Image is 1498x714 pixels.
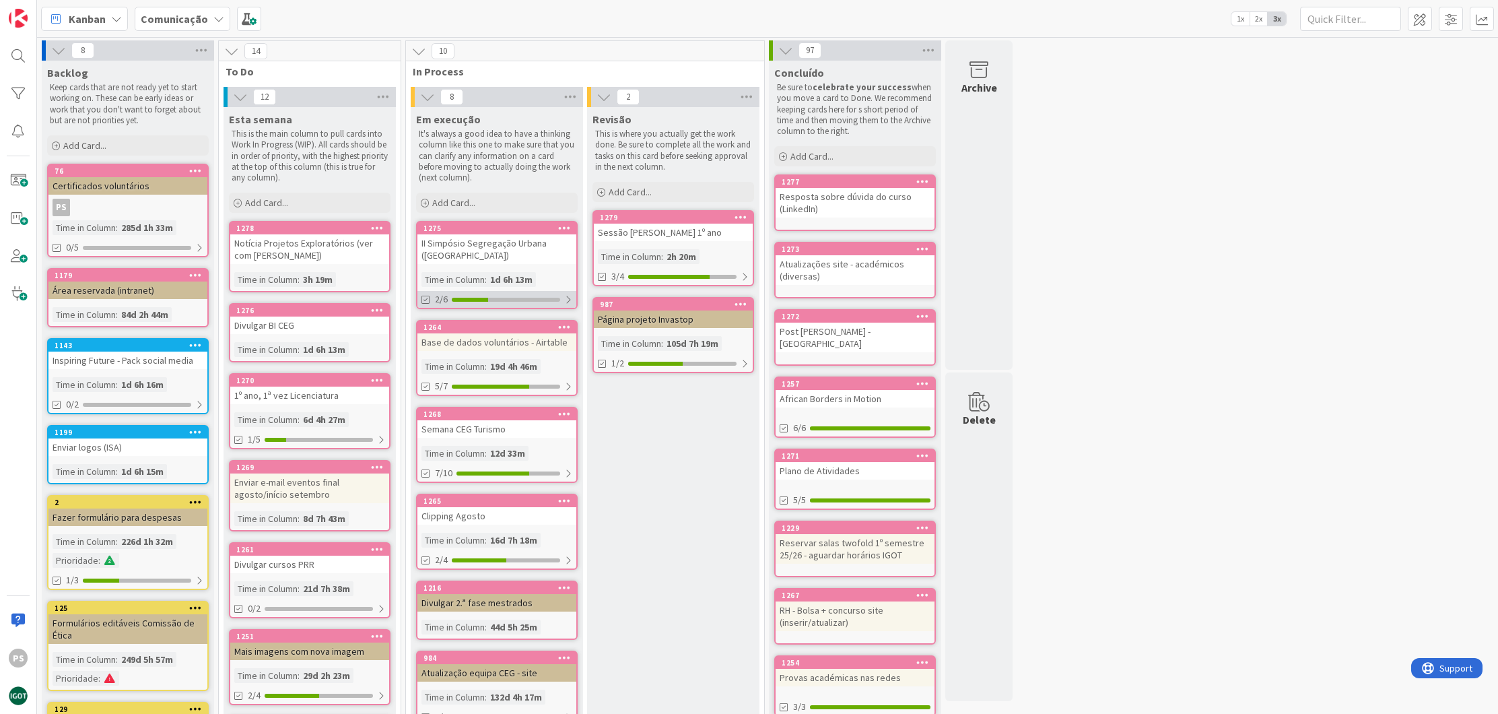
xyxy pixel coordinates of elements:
a: 1273Atualizações site - académicos (diversas) [774,242,936,298]
div: 2h 20m [663,249,700,264]
div: 987Página projeto Invastop [594,298,753,328]
div: Time in Column [421,533,485,548]
span: 14 [244,43,267,59]
span: 3/4 [611,269,624,284]
div: 226d 1h 32m [118,534,176,549]
div: 132d 4h 17m [487,690,545,705]
div: 1d 6h 15m [118,464,167,479]
span: Support [28,2,61,18]
div: 1199 [48,426,207,439]
div: 249d 5h 57m [118,652,176,667]
input: Quick Filter... [1300,7,1401,31]
div: Time in Column [234,412,298,427]
span: : [116,652,118,667]
span: Backlog [47,66,88,79]
span: 10 [432,43,454,59]
div: 8d 7h 43m [300,511,349,526]
a: 1275II Simpósio Segregação Urbana ([GEOGRAPHIC_DATA])Time in Column:1d 6h 13m2/6 [416,221,578,309]
div: RH - Bolsa + concurso site (inserir/atualizar) [776,602,934,631]
div: 12d 33m [487,446,529,461]
div: 125 [48,602,207,614]
div: 1269Enviar e-mail eventos final agosto/início setembro [230,461,389,503]
div: 1267 [782,591,934,600]
div: 1265 [423,496,576,506]
div: 44d 5h 25m [487,620,541,635]
span: 97 [798,42,821,59]
div: Time in Column [234,342,298,357]
div: 1277 [776,176,934,188]
div: 984 [423,653,576,663]
span: 1x [1231,12,1250,26]
span: 8 [71,42,94,59]
span: : [485,359,487,374]
a: 1251Mais imagens com nova imagemTime in Column:29d 2h 23m2/4 [229,629,390,705]
span: : [298,272,300,287]
div: 984Atualização equipa CEG - site [417,652,576,682]
div: Time in Column [421,690,485,705]
div: 1279 [600,213,753,222]
a: 1279Sessão [PERSON_NAME] 1º anoTime in Column:2h 20m3/4 [592,210,754,286]
div: Prioridade [53,671,98,686]
div: 2 [55,498,207,507]
img: avatar [9,686,28,705]
div: 1º ano, 1ª vez Licenciatura [230,387,389,404]
a: 1261Divulgar cursos PRRTime in Column:21d 7h 38m0/2 [229,542,390,618]
div: Provas académicas nas redes [776,669,934,686]
p: This is the main column to pull cards into Work In Progress (WIP). All cards should be in order o... [232,129,388,183]
a: 987Página projeto InvastopTime in Column:105d 7h 19m1/2 [592,297,754,373]
div: 19d 4h 46m [487,359,541,374]
div: Inspiring Future - Pack social media [48,352,207,369]
div: Time in Column [53,307,116,322]
img: Visit kanbanzone.com [9,9,28,28]
div: Time in Column [421,446,485,461]
div: Enviar e-mail eventos final agosto/início setembro [230,474,389,503]
span: 1/2 [611,356,624,370]
a: 1269Enviar e-mail eventos final agosto/início setembroTime in Column:8d 7h 43m [229,460,390,531]
div: 1275 [423,224,576,233]
div: 1273Atualizações site - académicos (diversas) [776,243,934,285]
span: : [485,533,487,548]
div: 1229Reservar salas twofold 1º semestre 25/26 - aguardar horários IGOT [776,522,934,564]
div: 1268 [417,408,576,420]
div: 1264Base de dados voluntários - Airtable [417,321,576,351]
div: Plano de Atividades [776,462,934,480]
div: 1179 [48,269,207,282]
a: 1143Inspiring Future - Pack social mediaTime in Column:1d 6h 16m0/2 [47,338,209,414]
div: 1268Semana CEG Turismo [417,408,576,438]
div: PS [48,199,207,216]
div: 129 [55,705,207,714]
span: Add Card... [245,197,288,209]
span: : [298,412,300,427]
div: 1279 [594,212,753,224]
div: Time in Column [421,272,485,287]
a: 1278Notícia Projetos Exploratórios (ver com [PERSON_NAME])Time in Column:3h 19m [229,221,390,292]
div: Semana CEG Turismo [417,420,576,438]
div: Time in Column [234,272,298,287]
div: 1277 [782,177,934,187]
div: 1179Área reservada (intranet) [48,269,207,299]
div: 1261Divulgar cursos PRR [230,544,389,573]
span: 7/10 [435,466,452,480]
span: 5/5 [793,493,806,507]
div: Post [PERSON_NAME] - [GEOGRAPHIC_DATA] [776,323,934,352]
a: 125Formulários editáveis Comissão de ÉticaTime in Column:249d 5h 57mPrioridade: [47,601,209,691]
a: 1257African Borders in Motion6/6 [774,377,936,438]
div: Base de dados voluntários - Airtable [417,333,576,351]
b: Comunicação [141,12,208,26]
div: Página projeto Invastop [594,311,753,328]
span: 6/6 [793,421,806,435]
span: Add Card... [63,139,106,152]
a: 1179Área reservada (intranet)Time in Column:84d 2h 44m [47,268,209,327]
a: 1272Post [PERSON_NAME] - [GEOGRAPHIC_DATA] [774,309,936,366]
span: 2 [617,89,640,105]
div: 1143 [55,341,207,350]
div: Time in Column [234,511,298,526]
div: 1276 [230,304,389,317]
span: : [485,272,487,287]
div: 1199 [55,428,207,437]
div: 1276 [236,306,389,315]
div: 1272 [782,312,934,321]
div: 1277Resposta sobre dúvida do curso (LinkedIn) [776,176,934,218]
div: 1261 [236,545,389,554]
div: 6d 4h 27m [300,412,349,427]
